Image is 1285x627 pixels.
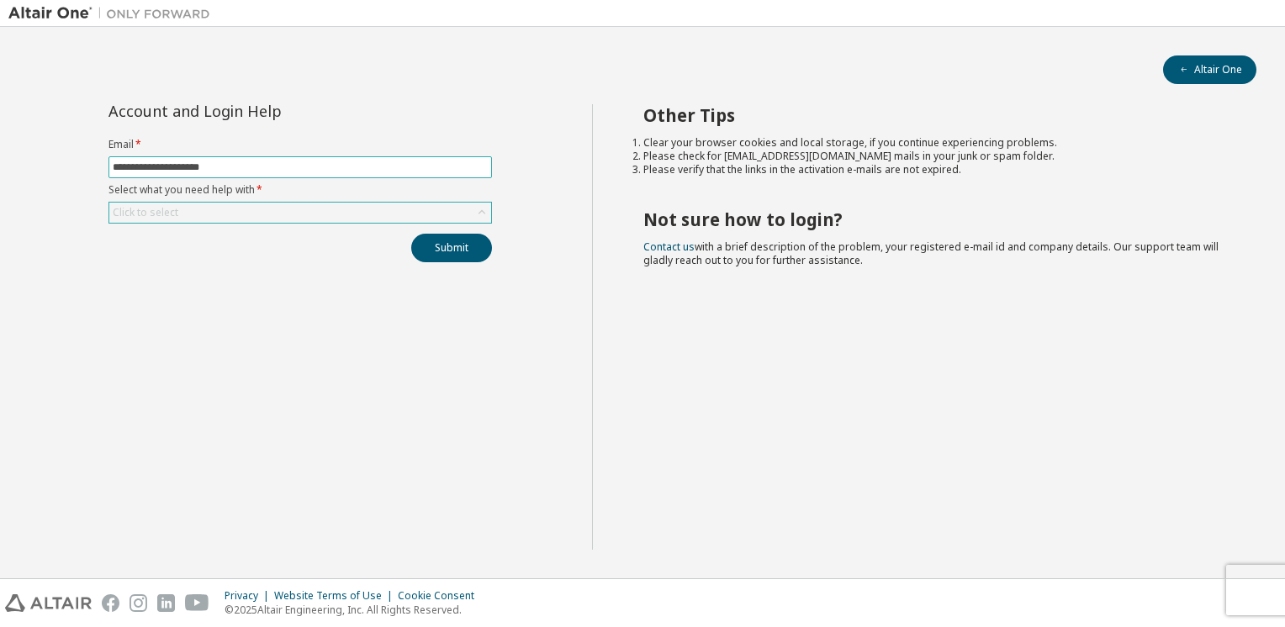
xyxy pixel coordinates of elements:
li: Please check for [EMAIL_ADDRESS][DOMAIN_NAME] mails in your junk or spam folder. [643,150,1227,163]
div: Privacy [225,589,274,603]
span: with a brief description of the problem, your registered e-mail id and company details. Our suppo... [643,240,1219,267]
div: Click to select [113,206,178,219]
h2: Other Tips [643,104,1227,126]
img: altair_logo.svg [5,594,92,612]
button: Submit [411,234,492,262]
img: facebook.svg [102,594,119,612]
div: Account and Login Help [108,104,415,118]
p: © 2025 Altair Engineering, Inc. All Rights Reserved. [225,603,484,617]
div: Click to select [109,203,491,223]
li: Please verify that the links in the activation e-mails are not expired. [643,163,1227,177]
div: Cookie Consent [398,589,484,603]
h2: Not sure how to login? [643,208,1227,230]
img: Altair One [8,5,219,22]
label: Email [108,138,492,151]
label: Select what you need help with [108,183,492,197]
div: Website Terms of Use [274,589,398,603]
img: linkedin.svg [157,594,175,612]
a: Contact us [643,240,695,254]
img: instagram.svg [130,594,147,612]
img: youtube.svg [185,594,209,612]
li: Clear your browser cookies and local storage, if you continue experiencing problems. [643,136,1227,150]
button: Altair One [1163,55,1256,84]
